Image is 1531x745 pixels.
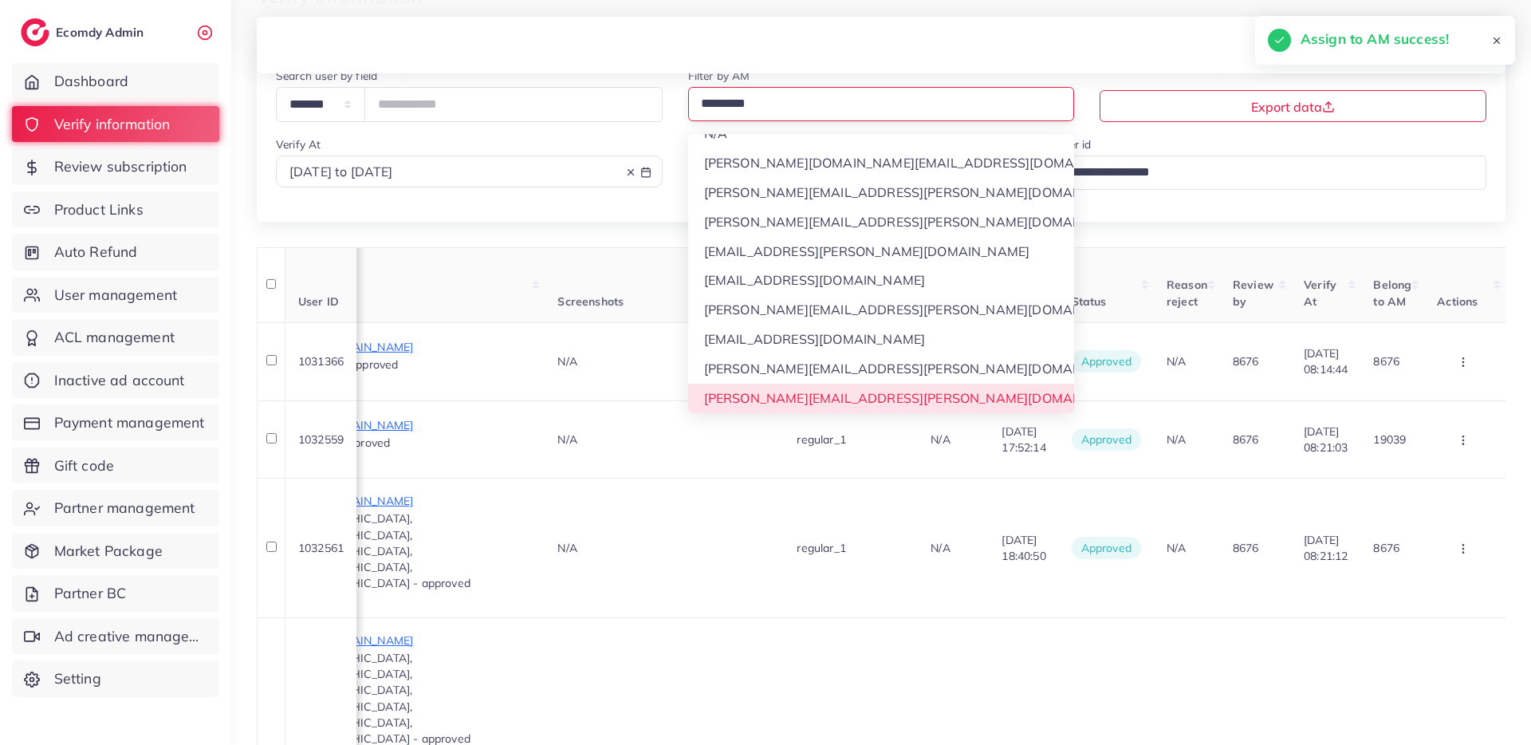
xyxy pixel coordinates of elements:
a: Auto Refund [12,234,219,270]
a: Setting [12,660,219,697]
h2: Ecomdy Admin [56,25,148,40]
span: Market Package [54,541,163,562]
li: N/A [688,119,1075,148]
button: Export data [1100,90,1486,122]
span: N/A [557,354,577,369]
span: 1031366 [298,354,344,369]
span: 1032559 [298,432,344,447]
li: [PERSON_NAME][DOMAIN_NAME][EMAIL_ADDRESS][DOMAIN_NAME] [688,413,1075,443]
span: Setting [54,668,101,689]
span: User ID [298,294,339,309]
span: Review by [1233,278,1273,308]
div: Search for option [997,156,1486,190]
span: [DATE] 08:21:03 [1304,424,1348,455]
span: Dashboard [54,71,128,92]
span: N/A [1167,541,1186,555]
li: [PERSON_NAME][EMAIL_ADDRESS][PERSON_NAME][DOMAIN_NAME] [688,295,1075,325]
input: Search for option [695,92,1054,116]
span: N/A [931,432,950,447]
p: [URL][DOMAIN_NAME] [293,631,532,650]
a: logoEcomdy Admin [21,18,148,46]
span: N/A [557,541,577,555]
h5: Assign to AM success! [1301,29,1449,49]
span: Partner management [54,498,195,518]
span: Product Links [54,199,144,220]
span: Screenshots [557,294,624,309]
a: Review subscription [12,148,219,185]
span: [DATE] to [DATE] [289,164,393,179]
li: [PERSON_NAME][EMAIL_ADDRESS][PERSON_NAME][DOMAIN_NAME] [688,384,1075,413]
a: Dashboard [12,63,219,100]
input: Search for option [1004,160,1466,185]
span: regular_1 [797,432,845,447]
li: [EMAIL_ADDRESS][DOMAIN_NAME] [688,266,1075,295]
span: N/A [1167,432,1186,447]
span: Verify At [1304,278,1336,308]
span: 8676 [1233,541,1259,555]
span: [DATE] 17:52:14 [1002,424,1045,455]
a: Inactive ad account [12,362,219,399]
li: [EMAIL_ADDRESS][PERSON_NAME][DOMAIN_NAME] [688,237,1075,266]
a: Partner management [12,490,219,526]
li: [PERSON_NAME][EMAIL_ADDRESS][PERSON_NAME][DOMAIN_NAME] [688,354,1075,384]
a: User management [12,277,219,313]
span: Gift code [54,455,114,476]
span: Ad creative management [54,626,207,647]
span: Inactive ad account [54,370,185,391]
img: logo [21,18,49,46]
span: [DATE] 08:14:44 [1304,346,1348,376]
a: Ad creative management [12,618,219,655]
span: N/A [931,541,950,555]
li: [PERSON_NAME][EMAIL_ADDRESS][PERSON_NAME][DOMAIN_NAME] [688,178,1075,207]
span: Review subscription [54,156,187,177]
a: Market Package [12,533,219,570]
span: N/A [1167,354,1186,369]
li: [EMAIL_ADDRESS][DOMAIN_NAME] [688,325,1075,354]
p: [URL][DOMAIN_NAME] [293,491,532,510]
span: 8676 [1373,354,1399,369]
span: Reason reject [1167,278,1207,308]
span: [GEOGRAPHIC_DATA], [GEOGRAPHIC_DATA], [GEOGRAPHIC_DATA], [GEOGRAPHIC_DATA], [GEOGRAPHIC_DATA] - a... [293,511,470,590]
span: approved [1072,350,1141,372]
div: Search for option [688,87,1075,121]
a: Verify information [12,106,219,143]
span: Belong to AM [1373,278,1411,308]
a: Product Links [12,191,219,228]
span: approved [1072,537,1141,559]
li: [PERSON_NAME][DOMAIN_NAME][EMAIL_ADDRESS][DOMAIN_NAME] [688,148,1075,178]
span: Payment management [54,412,205,433]
span: Actions [1437,294,1478,309]
p: [URL][DOMAIN_NAME] [293,337,532,357]
span: Status [1072,294,1107,309]
a: ACL management [12,319,219,356]
span: 8676 [1373,541,1399,555]
span: Auto Refund [54,242,138,262]
li: [PERSON_NAME][EMAIL_ADDRESS][PERSON_NAME][DOMAIN_NAME] [688,207,1075,237]
span: 1032561 [298,541,344,555]
span: Verify information [54,114,171,135]
span: User management [54,285,177,305]
span: [DATE] 08:21:12 [1304,533,1348,563]
span: Partner BC [54,583,127,604]
span: 19039 [1373,432,1406,447]
a: Partner BC [12,575,219,612]
span: ACL management [54,327,175,348]
label: Verify At [276,136,321,152]
span: approved [1072,428,1141,451]
p: [URL][DOMAIN_NAME] [293,416,532,435]
a: Gift code [12,447,219,484]
span: Export data [1251,99,1335,115]
span: 8676 [1233,354,1259,369]
a: Payment management [12,404,219,441]
span: [DATE] 18:40:50 [1002,533,1045,563]
span: N/A [557,432,577,447]
span: 8676 [1233,432,1259,447]
span: regular_1 [797,541,845,555]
